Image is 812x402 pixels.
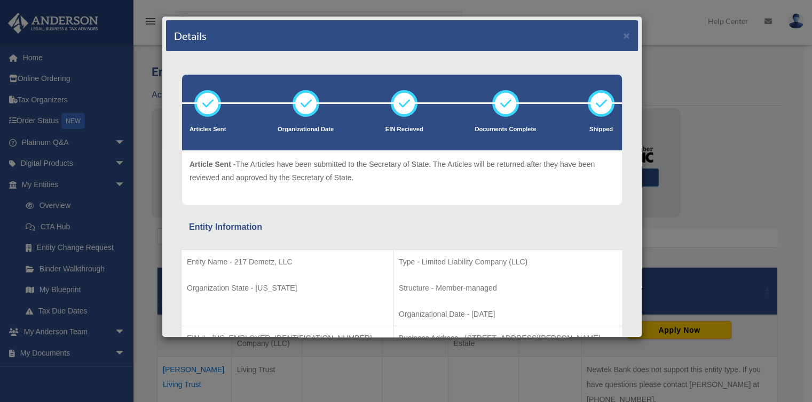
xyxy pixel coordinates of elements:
button: × [623,30,630,41]
p: EIN # - [US_EMPLOYER_IDENTIFICATION_NUMBER] [187,332,388,345]
p: Business Address - [STREET_ADDRESS][PERSON_NAME] [399,332,617,345]
p: Organizational Date [278,124,334,135]
p: Shipped [588,124,614,135]
p: EIN Recieved [385,124,423,135]
h4: Details [174,28,207,43]
p: Documents Complete [475,124,536,135]
p: Organization State - [US_STATE] [187,282,388,295]
p: Type - Limited Liability Company (LLC) [399,255,617,269]
p: Entity Name - 217 Demetz, LLC [187,255,388,269]
p: Structure - Member-managed [399,282,617,295]
div: Entity Information [189,220,615,235]
p: Organizational Date - [DATE] [399,308,617,321]
p: The Articles have been submitted to the Secretary of State. The Articles will be returned after t... [190,158,614,184]
p: Articles Sent [190,124,226,135]
span: Article Sent - [190,160,235,168]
